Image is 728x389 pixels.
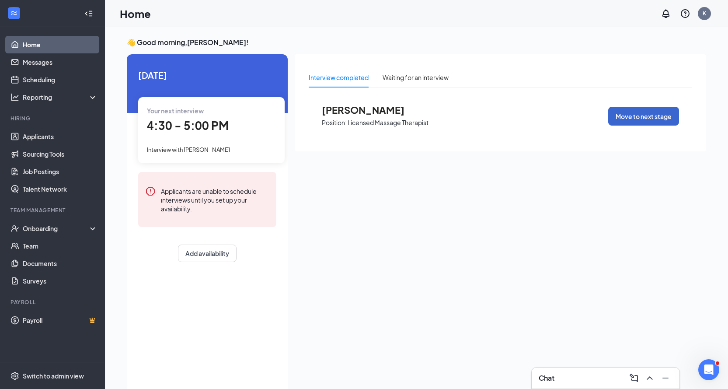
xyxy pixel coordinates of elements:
a: Home [23,36,98,53]
span: [DATE] [138,68,276,82]
svg: Analysis [10,93,19,102]
a: Talent Network [23,180,98,198]
div: Switch to admin view [23,371,84,380]
svg: Minimize [660,373,671,383]
div: Applicants are unable to schedule interviews until you set up your availability. [161,186,269,213]
div: Hiring [10,115,96,122]
span: 4:30 - 5:00 PM [147,118,229,133]
button: Minimize [658,371,672,385]
span: [PERSON_NAME] [322,104,418,116]
div: Interview completed [309,73,369,82]
a: Job Postings [23,163,98,180]
div: Waiting for an interview [383,73,449,82]
h3: 👋 Good morning, [PERSON_NAME] ! [127,38,706,47]
a: Sourcing Tools [23,145,98,163]
div: K [703,10,706,17]
button: Add availability [178,245,237,262]
p: Position: [322,119,347,127]
div: Team Management [10,207,96,214]
button: ComposeMessage [627,371,641,385]
div: Onboarding [23,224,90,233]
svg: ComposeMessage [629,373,639,383]
a: Messages [23,53,98,71]
svg: Settings [10,371,19,380]
button: ChevronUp [643,371,657,385]
div: Payroll [10,298,96,306]
a: Applicants [23,128,98,145]
p: Licensed Massage Therapist [348,119,428,127]
h1: Home [120,6,151,21]
svg: WorkstreamLogo [10,9,18,18]
span: Your next interview [147,107,204,115]
svg: UserCheck [10,224,19,233]
h3: Chat [539,373,554,383]
a: Surveys [23,272,98,290]
svg: Notifications [661,8,671,19]
span: Interview with [PERSON_NAME] [147,146,230,153]
svg: Collapse [84,9,93,18]
button: Move to next stage [608,107,679,126]
a: Documents [23,255,98,272]
a: PayrollCrown [23,312,98,329]
svg: ChevronUp [644,373,655,383]
iframe: Intercom live chat [698,359,719,380]
svg: Error [145,186,156,196]
div: Reporting [23,93,98,102]
svg: QuestionInfo [680,8,690,19]
a: Team [23,237,98,255]
a: Scheduling [23,71,98,88]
